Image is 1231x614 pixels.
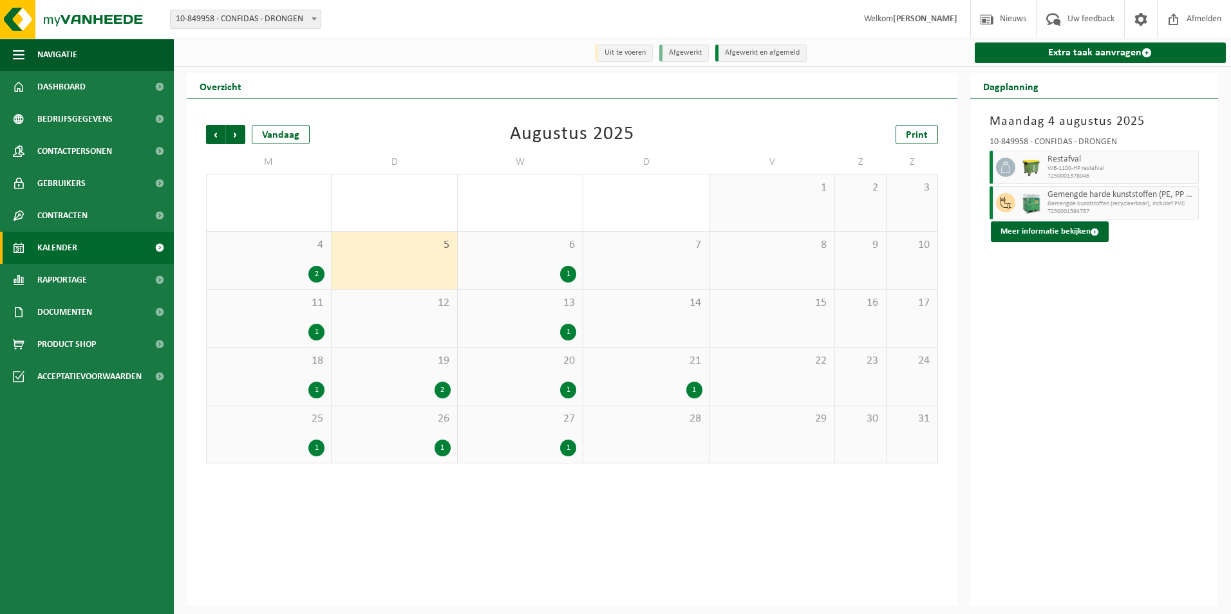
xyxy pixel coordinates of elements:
[893,238,931,252] span: 10
[435,382,451,398] div: 2
[332,151,457,174] td: D
[841,412,879,426] span: 30
[171,10,321,28] span: 10-849958 - CONFIDAS - DRONGEN
[308,266,324,283] div: 2
[709,151,835,174] td: V
[590,412,702,426] span: 28
[510,125,634,144] div: Augustus 2025
[1022,158,1041,177] img: WB-1100-HPE-GN-50
[37,232,77,264] span: Kalender
[226,125,245,144] span: Volgende
[435,440,451,456] div: 1
[906,130,928,140] span: Print
[37,360,142,393] span: Acceptatievoorwaarden
[686,382,702,398] div: 1
[37,103,113,135] span: Bedrijfsgegevens
[715,44,807,62] li: Afgewerkt en afgemeld
[1048,190,1196,200] span: Gemengde harde kunststoffen (PE, PP en PVC), recycleerbaar (industrieel)
[595,44,653,62] li: Uit te voeren
[560,382,576,398] div: 1
[1048,165,1196,172] span: WB-1100-HP restafval
[338,412,450,426] span: 26
[338,354,450,368] span: 19
[308,324,324,340] div: 1
[252,125,310,144] div: Vandaag
[464,296,576,310] span: 13
[37,328,96,360] span: Product Shop
[590,238,702,252] span: 7
[590,296,702,310] span: 14
[338,238,450,252] span: 5
[560,324,576,340] div: 1
[308,440,324,456] div: 1
[1048,200,1196,208] span: Gemengde kunststoffen (recycleerbaar), inclusief PVC
[338,296,450,310] span: 12
[990,112,1199,131] h3: Maandag 4 augustus 2025
[716,238,828,252] span: 8
[716,181,828,195] span: 1
[560,440,576,456] div: 1
[1048,172,1196,180] span: T250001378046
[206,125,225,144] span: Vorige
[835,151,887,174] td: Z
[464,354,576,368] span: 20
[37,296,92,328] span: Documenten
[37,71,86,103] span: Dashboard
[1022,192,1041,214] img: PB-HB-1400-HPE-GN-11
[893,14,957,24] strong: [PERSON_NAME]
[37,200,88,232] span: Contracten
[458,151,583,174] td: W
[893,181,931,195] span: 3
[213,354,324,368] span: 18
[170,10,321,29] span: 10-849958 - CONFIDAS - DRONGEN
[37,264,87,296] span: Rapportage
[560,266,576,283] div: 1
[893,354,931,368] span: 24
[1048,208,1196,216] span: T250001394787
[213,238,324,252] span: 4
[583,151,709,174] td: D
[893,412,931,426] span: 31
[841,296,879,310] span: 16
[213,412,324,426] span: 25
[893,296,931,310] span: 17
[37,135,112,167] span: Contactpersonen
[970,73,1051,98] h2: Dagplanning
[975,42,1226,63] a: Extra taak aanvragen
[37,167,86,200] span: Gebruikers
[716,296,828,310] span: 15
[716,354,828,368] span: 22
[590,354,702,368] span: 21
[841,354,879,368] span: 23
[464,238,576,252] span: 6
[187,73,254,98] h2: Overzicht
[464,412,576,426] span: 27
[213,296,324,310] span: 11
[991,221,1109,242] button: Meer informatie bekijken
[206,151,332,174] td: M
[1048,154,1196,165] span: Restafval
[37,39,77,71] span: Navigatie
[716,412,828,426] span: 29
[841,238,879,252] span: 9
[659,44,709,62] li: Afgewerkt
[308,382,324,398] div: 1
[841,181,879,195] span: 2
[896,125,938,144] a: Print
[887,151,938,174] td: Z
[990,138,1199,151] div: 10-849958 - CONFIDAS - DRONGEN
